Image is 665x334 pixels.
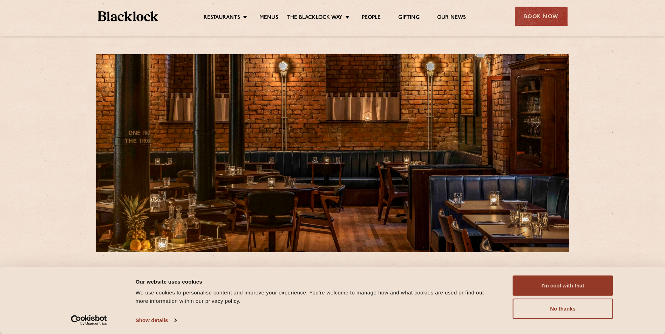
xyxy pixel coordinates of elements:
a: The Blacklock Way [287,14,342,22]
a: Show details [136,315,176,326]
a: Menus [259,14,278,22]
div: Our website uses cookies [136,277,497,286]
a: Usercentrics Cookiebot - opens in a new window [58,315,120,326]
div: We use cookies to personalise content and improve your experience. You're welcome to manage how a... [136,288,497,305]
a: Our News [437,14,466,22]
button: No thanks [513,299,613,319]
a: Gifting [398,14,419,22]
a: Restaurants [204,14,240,22]
button: I'm cool with that [513,276,613,296]
img: BL_Textured_Logo-footer-cropped.svg [98,11,158,21]
div: Book Now [515,7,568,26]
a: People [362,14,381,22]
